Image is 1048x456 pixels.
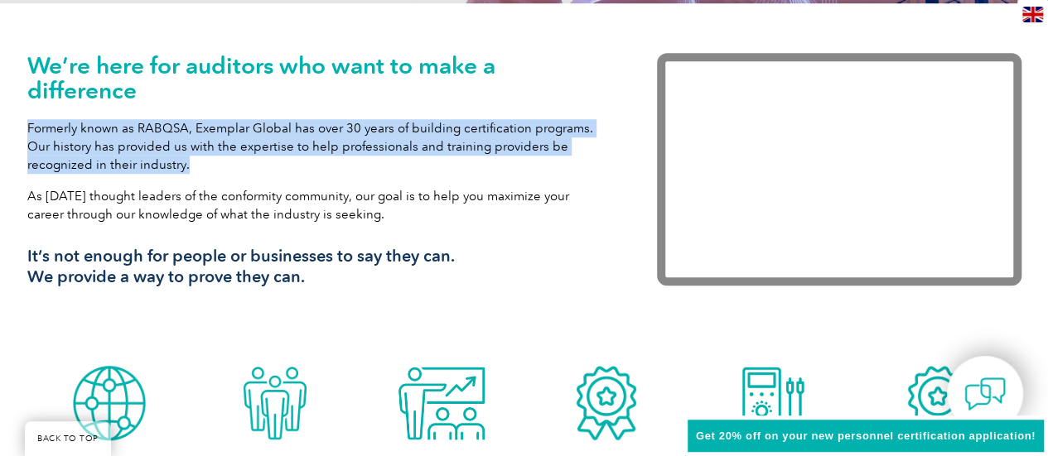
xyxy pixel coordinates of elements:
a: BACK TO TOP [25,421,111,456]
p: Formerly known as RABQSA, Exemplar Global has over 30 years of building certification programs. O... [27,119,607,174]
h3: It’s not enough for people or businesses to say they can. We provide a way to prove they can. [27,246,607,287]
span: Get 20% off on your new personnel certification application! [696,430,1036,442]
img: en [1022,7,1043,22]
p: As [DATE] thought leaders of the conformity community, our goal is to help you maximize your care... [27,187,607,223]
img: contact-chat.png [964,373,1006,415]
h1: We’re here for auditors who want to make a difference [27,53,607,103]
iframe: Exemplar Global: Working together to make a difference [657,53,1021,286]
